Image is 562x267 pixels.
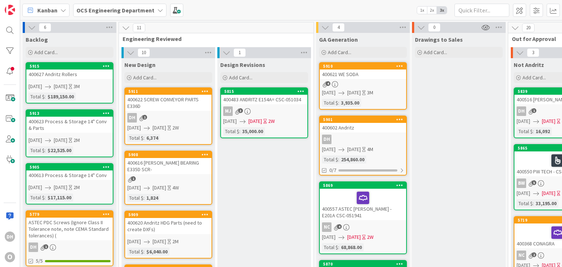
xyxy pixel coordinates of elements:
[268,117,275,125] div: 2W
[125,158,211,174] div: 400616 [PERSON_NAME] BEARING E335D SCR-
[5,232,15,242] div: DH
[437,7,447,14] span: 3x
[532,108,536,113] span: 1
[320,222,406,232] div: NC
[323,262,406,267] div: 5870
[29,83,42,90] span: [DATE]
[337,224,342,229] span: 4
[143,194,145,202] span: :
[329,166,336,174] span: 0/7
[322,155,338,163] div: Total $
[26,62,113,104] a: 5915400627 Andritz Rollers[DATE][DATE]3MTotal $:$189,150.00
[26,164,113,180] div: 5905400613 Process & Storage 14" Conv
[224,89,307,94] div: 5815
[26,170,113,180] div: 400613 Process & Storage 14" Conv
[26,69,113,79] div: 400627 Andritz Rollers
[142,115,147,120] span: 1
[138,48,150,57] span: 10
[145,248,169,256] div: $6,040.00
[5,252,15,262] div: O
[367,146,373,153] div: 4M
[533,127,534,135] span: :
[153,238,166,245] span: [DATE]
[338,99,339,107] span: :
[74,184,80,191] div: 2M
[127,238,141,245] span: [DATE]
[320,123,406,132] div: 400602 Andritz
[415,36,463,43] span: Drawings to Sales
[145,134,160,142] div: 6,374
[532,180,536,185] span: 5
[26,163,113,204] a: 5905400613 Process & Storage 14" Conv[DATE][DATE]2MTotal $:$17,115.00
[322,89,336,97] span: [DATE]
[347,233,361,241] span: [DATE]
[320,116,406,123] div: 5901
[172,238,179,245] div: 2M
[367,89,373,97] div: 3M
[34,49,58,56] span: Add Card...
[322,135,331,144] div: DH
[26,36,48,43] span: Backlog
[30,64,113,69] div: 5915
[45,146,46,154] span: :
[319,62,407,110] a: 5910400621 WE SODA[DATE][DATE]3MTotal $:3,935.00
[239,127,240,135] span: :
[125,151,211,158] div: 5908
[45,193,46,202] span: :
[323,183,406,188] div: 5869
[339,243,364,251] div: 68,868.00
[527,48,539,57] span: 3
[319,116,407,176] a: 5901400602 AndritzDH[DATE][DATE]4MTotal $:254,860.000/7
[133,23,145,32] span: 11
[123,35,304,42] span: Engineering Reviewed
[26,242,113,252] div: DH
[128,152,211,157] div: 5908
[328,49,351,56] span: Add Card...
[517,178,526,188] div: BW
[153,124,166,132] span: [DATE]
[534,127,552,135] div: 16,092
[517,199,533,207] div: Total $
[124,87,212,145] a: 5911400622 SCREW CONVEYOR PARTS E336DDH[DATE][DATE]2WTotal $:6,374
[367,233,374,241] div: 2W
[322,233,336,241] span: [DATE]
[127,184,141,192] span: [DATE]
[454,4,509,17] input: Quick Filter...
[54,83,67,90] span: [DATE]
[320,116,406,132] div: 5901400602 Andritz
[125,88,211,95] div: 5911
[221,88,307,104] div: 5815400483 ANDRITZ E154A= CSC-051034
[339,99,361,107] div: 3,935.00
[339,155,366,163] div: 254,860.00
[428,23,441,32] span: 0
[124,151,212,205] a: 5908400616 [PERSON_NAME] BEARING E335D SCR-[DATE][DATE]4WTotal $:1,824
[26,110,113,133] div: 5913400623 Process & Storage 14" Conv & Parts
[29,146,45,154] div: Total $
[320,182,406,220] div: 5869400557 ASTEC [PERSON_NAME] - E201A CSC-051941
[322,243,338,251] div: Total $
[347,146,361,153] span: [DATE]
[522,23,535,32] span: 20
[517,251,526,260] div: NC
[29,193,45,202] div: Total $
[26,117,113,133] div: 400623 Process & Storage 14" Conv & Parts
[37,6,57,15] span: Kanban
[424,49,447,56] span: Add Card...
[125,211,211,234] div: 5909400620 Andritz HDG Parts (need to create DXFs)
[326,81,330,86] span: 4
[124,211,212,259] a: 5909400620 Andritz HDG Parts (need to create DXFs)[DATE][DATE]2MTotal $:$6,040.00
[125,95,211,111] div: 400622 SCREW CONVEYOR PARTS E336D
[229,74,252,81] span: Add Card...
[240,127,265,135] div: 35,000.00
[542,117,555,125] span: [DATE]
[26,63,113,79] div: 5915400627 Andritz Rollers
[221,95,307,104] div: 400483 ANDRITZ E154A= CSC-051034
[76,7,154,14] b: OCS Engineering Department
[514,61,544,68] span: Not Andritz
[322,222,331,232] div: NC
[128,212,211,217] div: 5909
[29,93,45,101] div: Total $
[127,194,143,202] div: Total $
[124,61,156,68] span: New Design
[26,211,113,218] div: 5779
